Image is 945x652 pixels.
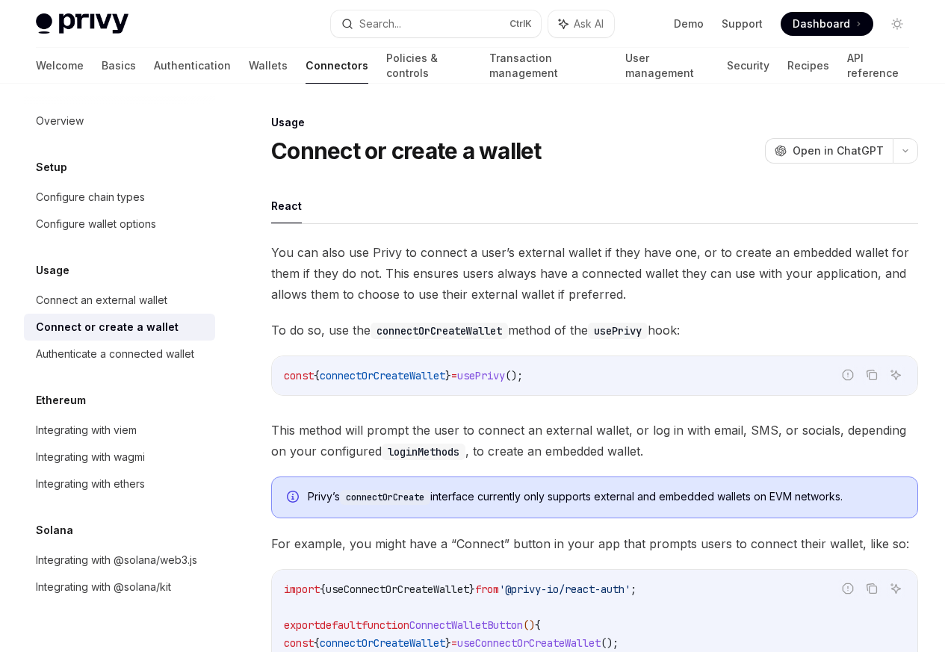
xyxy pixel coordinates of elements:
span: useConnectOrCreateWallet [457,636,601,650]
span: '@privy-io/react-auth' [499,583,630,596]
span: () [523,618,535,632]
div: Integrating with viem [36,421,137,439]
img: light logo [36,13,128,34]
button: Search...CtrlK [331,10,541,37]
span: } [445,369,451,382]
code: usePrivy [588,323,648,339]
button: Copy the contents from the code block [862,579,882,598]
span: from [475,583,499,596]
a: Integrating with wagmi [24,444,215,471]
a: Connectors [306,48,368,84]
div: Search... [359,15,401,33]
button: Report incorrect code [838,365,858,385]
a: Support [722,16,763,31]
h5: Solana [36,521,73,539]
a: Dashboard [781,12,873,36]
code: loginMethods [382,444,465,460]
a: Security [727,48,769,84]
span: Ask AI [574,16,604,31]
a: Authenticate a connected wallet [24,341,215,367]
a: Authentication [154,48,231,84]
span: import [284,583,320,596]
a: Integrating with viem [24,417,215,444]
span: usePrivy [457,369,505,382]
span: { [314,369,320,382]
span: To do so, use the method of the hook: [271,320,918,341]
span: For example, you might have a “Connect” button in your app that prompts users to connect their wa... [271,533,918,554]
code: connectOrCreate [340,490,430,505]
span: const [284,636,314,650]
div: Connect an external wallet [36,291,167,309]
div: Integrating with wagmi [36,448,145,466]
button: Open in ChatGPT [765,138,893,164]
button: Toggle dark mode [885,12,909,36]
span: connectOrCreateWallet [320,636,445,650]
span: Open in ChatGPT [793,143,884,158]
button: Ask AI [886,365,905,385]
div: Connect or create a wallet [36,318,179,336]
a: Overview [24,108,215,134]
div: Configure chain types [36,188,145,206]
span: function [362,618,409,632]
span: default [320,618,362,632]
h5: Ethereum [36,391,86,409]
a: Recipes [787,48,829,84]
span: Ctrl K [509,18,532,30]
span: { [320,583,326,596]
span: (); [505,369,523,382]
button: Report incorrect code [838,579,858,598]
span: { [535,618,541,632]
div: Usage [271,115,918,130]
code: connectOrCreateWallet [371,323,508,339]
h1: Connect or create a wallet [271,137,542,164]
button: Ask AI [886,579,905,598]
span: You can also use Privy to connect a user’s external wallet if they have one, or to create an embe... [271,242,918,305]
a: Transaction management [489,48,607,84]
h5: Usage [36,261,69,279]
div: Integrating with @solana/web3.js [36,551,197,569]
span: Dashboard [793,16,850,31]
span: Privy’s interface currently only supports external and embedded wallets on EVM networks. [308,489,902,505]
span: export [284,618,320,632]
span: = [451,369,457,382]
span: ConnectWalletButton [409,618,523,632]
span: { [314,636,320,650]
a: Configure wallet options [24,211,215,237]
button: Copy the contents from the code block [862,365,882,385]
span: } [445,636,451,650]
div: Integrating with @solana/kit [36,578,171,596]
a: Integrating with @solana/web3.js [24,547,215,574]
div: Overview [36,112,84,130]
a: Basics [102,48,136,84]
span: (); [601,636,619,650]
a: Configure chain types [24,184,215,211]
a: Policies & controls [386,48,471,84]
span: const [284,369,314,382]
span: useConnectOrCreateWallet [326,583,469,596]
svg: Info [287,491,302,506]
span: } [469,583,475,596]
h5: Setup [36,158,67,176]
span: ; [630,583,636,596]
span: This method will prompt the user to connect an external wallet, or log in with email, SMS, or soc... [271,420,918,462]
button: Ask AI [548,10,614,37]
button: React [271,188,302,223]
a: Connect or create a wallet [24,314,215,341]
a: Integrating with ethers [24,471,215,497]
a: User management [625,48,709,84]
span: connectOrCreateWallet [320,369,445,382]
span: = [451,636,457,650]
a: API reference [847,48,909,84]
a: Connect an external wallet [24,287,215,314]
div: Configure wallet options [36,215,156,233]
a: Demo [674,16,704,31]
a: Integrating with @solana/kit [24,574,215,600]
div: Authenticate a connected wallet [36,345,194,363]
a: Welcome [36,48,84,84]
a: Wallets [249,48,288,84]
div: Integrating with ethers [36,475,145,493]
